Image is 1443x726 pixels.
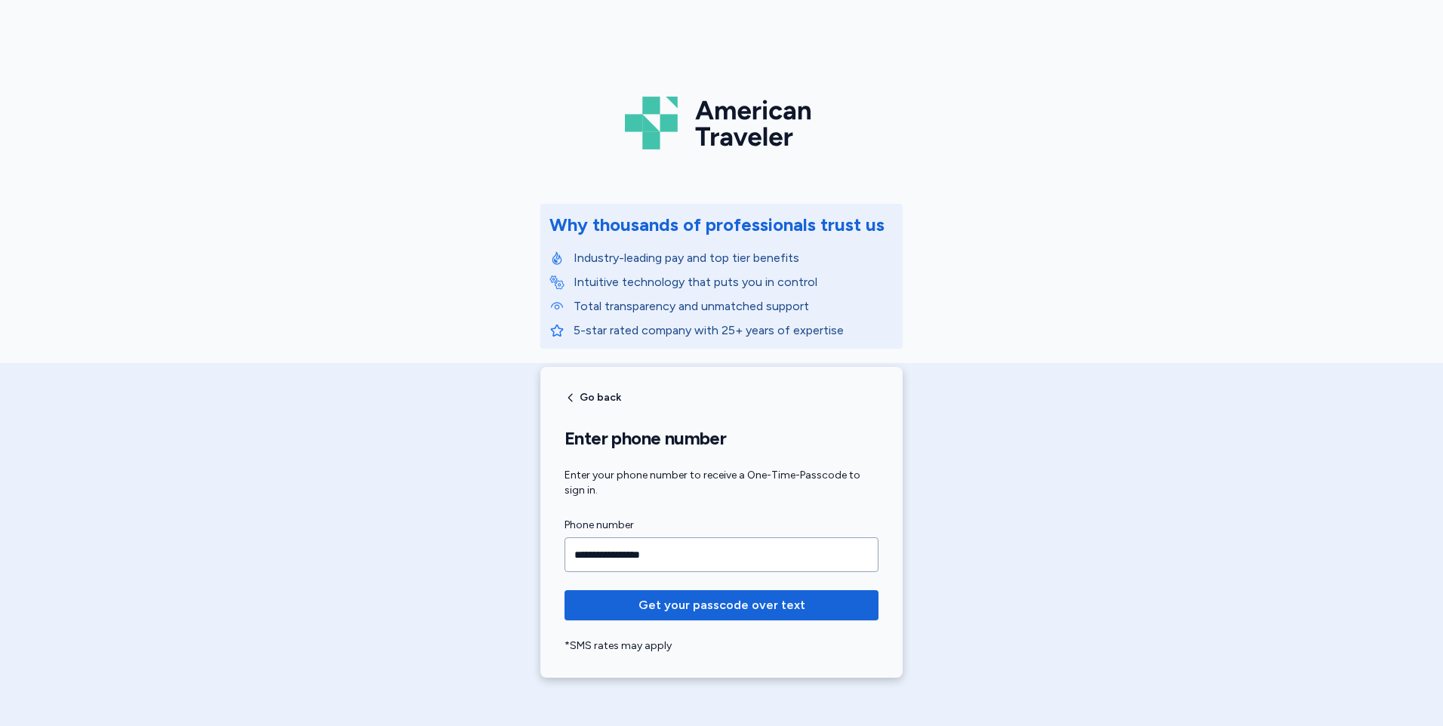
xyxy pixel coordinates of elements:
div: *SMS rates may apply [565,638,878,654]
p: Intuitive technology that puts you in control [574,273,894,291]
h1: Enter phone number [565,427,878,450]
div: Enter your phone number to receive a One-Time-Passcode to sign in. [565,468,878,498]
span: Get your passcode over text [638,596,805,614]
button: Go back [565,392,621,404]
label: Phone number [565,516,878,534]
div: Why thousands of professionals trust us [549,213,885,237]
button: Get your passcode over text [565,590,878,620]
p: 5-star rated company with 25+ years of expertise [574,321,894,340]
span: Go back [580,392,621,403]
img: Logo [625,91,818,155]
p: Total transparency and unmatched support [574,297,894,315]
p: Industry-leading pay and top tier benefits [574,249,894,267]
input: Phone number [565,537,878,572]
